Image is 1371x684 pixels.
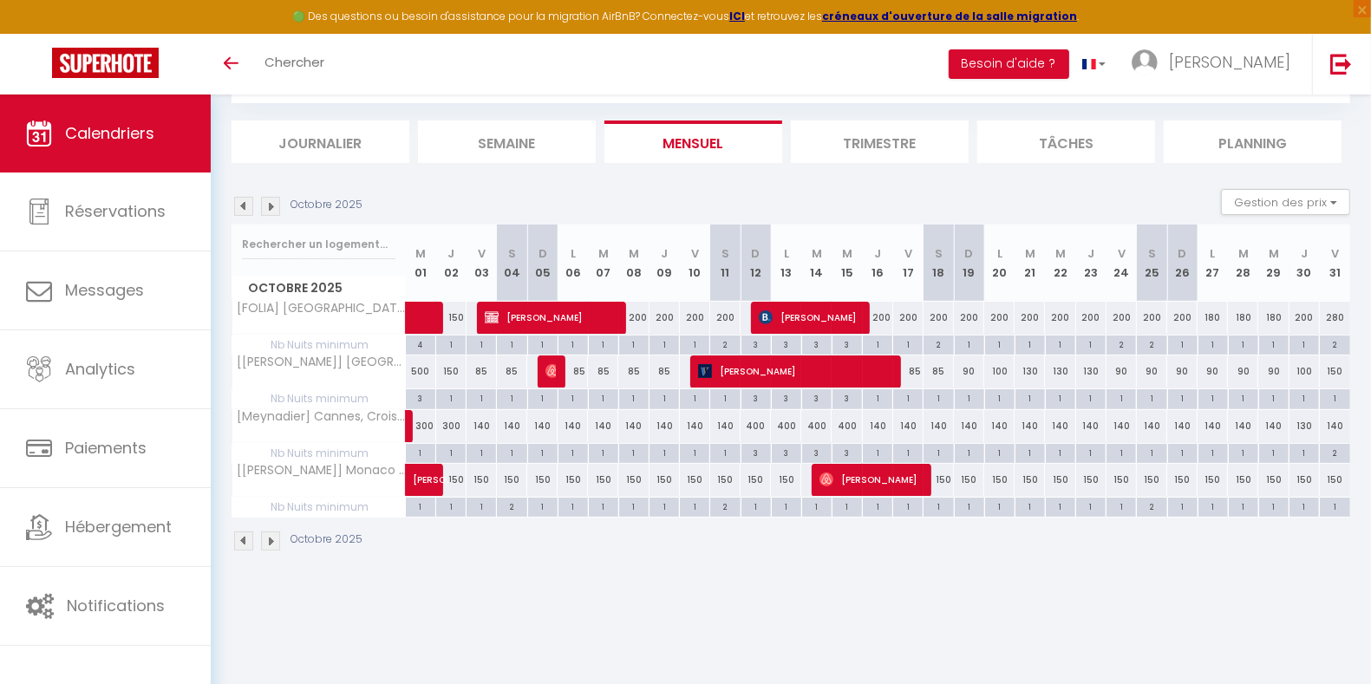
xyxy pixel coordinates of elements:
[1107,464,1137,496] div: 150
[497,464,527,496] div: 150
[232,335,405,355] span: Nb Nuits minimum
[771,464,801,496] div: 150
[650,302,680,334] div: 200
[1164,121,1342,163] li: Planning
[710,410,741,442] div: 140
[680,444,709,460] div: 1
[406,355,436,388] div: 500
[527,225,558,302] th: 05
[741,410,771,442] div: 400
[232,276,405,301] span: Octobre 2025
[618,302,649,334] div: 200
[752,245,761,262] abbr: D
[832,335,862,352] div: 3
[1015,335,1045,352] div: 1
[1137,335,1166,352] div: 2
[661,245,668,262] abbr: J
[954,464,984,496] div: 150
[67,595,165,616] span: Notifications
[822,9,1077,23] a: créneaux d'ouverture de la salle migration
[1076,464,1107,496] div: 150
[802,444,832,460] div: 3
[924,410,954,442] div: 140
[406,389,435,406] div: 3
[1045,302,1075,334] div: 200
[842,245,852,262] abbr: M
[436,389,466,406] div: 1
[1259,335,1289,352] div: 1
[467,410,497,442] div: 140
[1289,335,1319,352] div: 1
[710,225,741,302] th: 11
[954,302,984,334] div: 200
[1228,355,1258,388] div: 90
[984,225,1015,302] th: 20
[801,225,832,302] th: 14
[1087,245,1094,262] abbr: J
[832,410,862,442] div: 400
[1167,302,1198,334] div: 200
[863,389,892,406] div: 1
[772,444,801,460] div: 3
[893,410,924,442] div: 140
[1045,355,1075,388] div: 130
[588,464,618,496] div: 150
[1169,51,1290,73] span: [PERSON_NAME]
[65,279,144,301] span: Messages
[741,225,771,302] th: 12
[698,355,891,388] span: [PERSON_NAME]
[618,410,649,442] div: 140
[893,355,924,388] div: 85
[965,245,974,262] abbr: D
[1320,355,1350,388] div: 150
[1258,302,1289,334] div: 180
[812,245,822,262] abbr: M
[251,34,337,94] a: Chercher
[406,464,436,497] a: [PERSON_NAME]
[65,200,166,222] span: Réservations
[1015,355,1045,388] div: 130
[802,335,832,352] div: 3
[527,410,558,442] div: 140
[977,121,1155,163] li: Tâches
[1118,245,1126,262] abbr: V
[1015,225,1045,302] th: 21
[467,225,497,302] th: 03
[1228,225,1258,302] th: 28
[741,389,771,406] div: 3
[232,389,405,408] span: Nb Nuits minimum
[558,335,588,352] div: 1
[1107,302,1137,334] div: 200
[650,444,679,460] div: 1
[1229,335,1258,352] div: 1
[497,444,526,460] div: 1
[984,355,1015,388] div: 100
[721,245,729,262] abbr: S
[406,444,435,460] div: 1
[1076,302,1107,334] div: 200
[1258,410,1289,442] div: 140
[791,121,969,163] li: Trimestre
[1330,53,1352,75] img: logout
[558,225,588,302] th: 06
[467,355,497,388] div: 85
[1137,410,1167,442] div: 140
[1198,335,1228,352] div: 1
[571,245,576,262] abbr: L
[924,225,954,302] th: 18
[893,389,923,406] div: 1
[1107,410,1137,442] div: 140
[467,444,496,460] div: 1
[893,335,923,352] div: 1
[650,464,680,496] div: 150
[1320,464,1350,496] div: 150
[832,444,862,460] div: 3
[955,389,984,406] div: 1
[588,225,618,302] th: 07
[65,437,147,459] span: Paiements
[1289,225,1320,302] th: 30
[1178,245,1187,262] abbr: D
[1259,389,1289,406] div: 1
[1168,444,1198,460] div: 1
